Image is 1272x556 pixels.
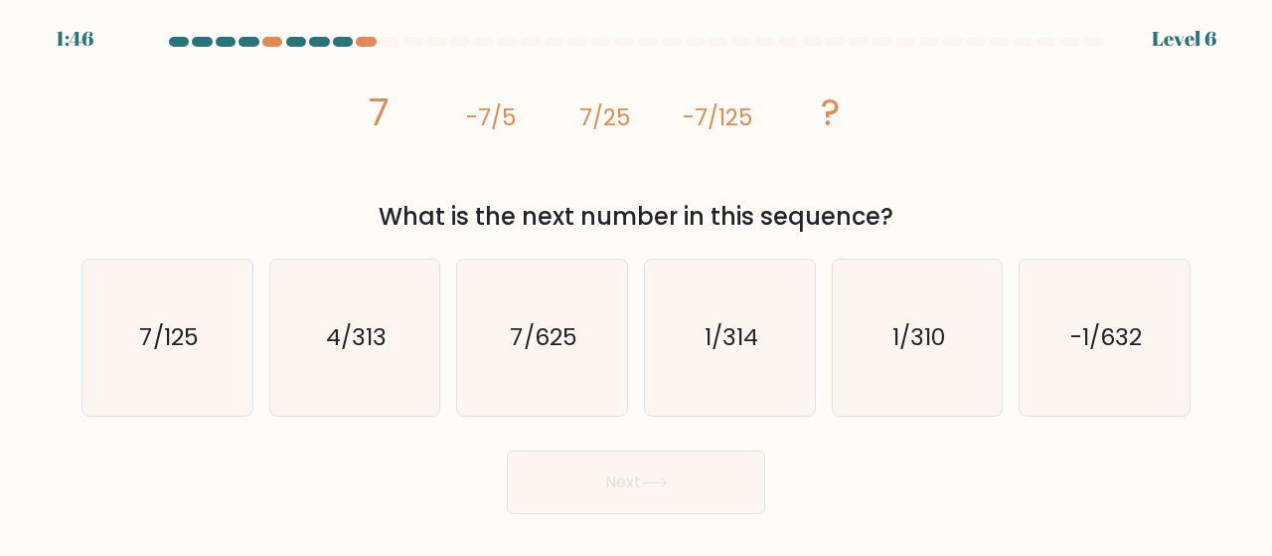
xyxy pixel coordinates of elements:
text: -1/632 [1070,321,1142,354]
div: Level 6 [1152,24,1216,54]
text: 1/314 [705,321,758,354]
tspan: -7/5 [466,101,516,133]
button: Next [507,451,765,514]
tspan: ? [821,86,840,138]
text: 7/125 [139,321,198,354]
text: 1/310 [892,321,945,354]
tspan: -7/125 [683,101,752,133]
div: 1:46 [56,24,93,54]
tspan: 7/25 [579,101,630,133]
text: 7/625 [511,321,577,354]
text: 4/313 [326,321,387,354]
div: What is the next number in this sequence? [93,199,1179,235]
tspan: 7 [369,86,389,138]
